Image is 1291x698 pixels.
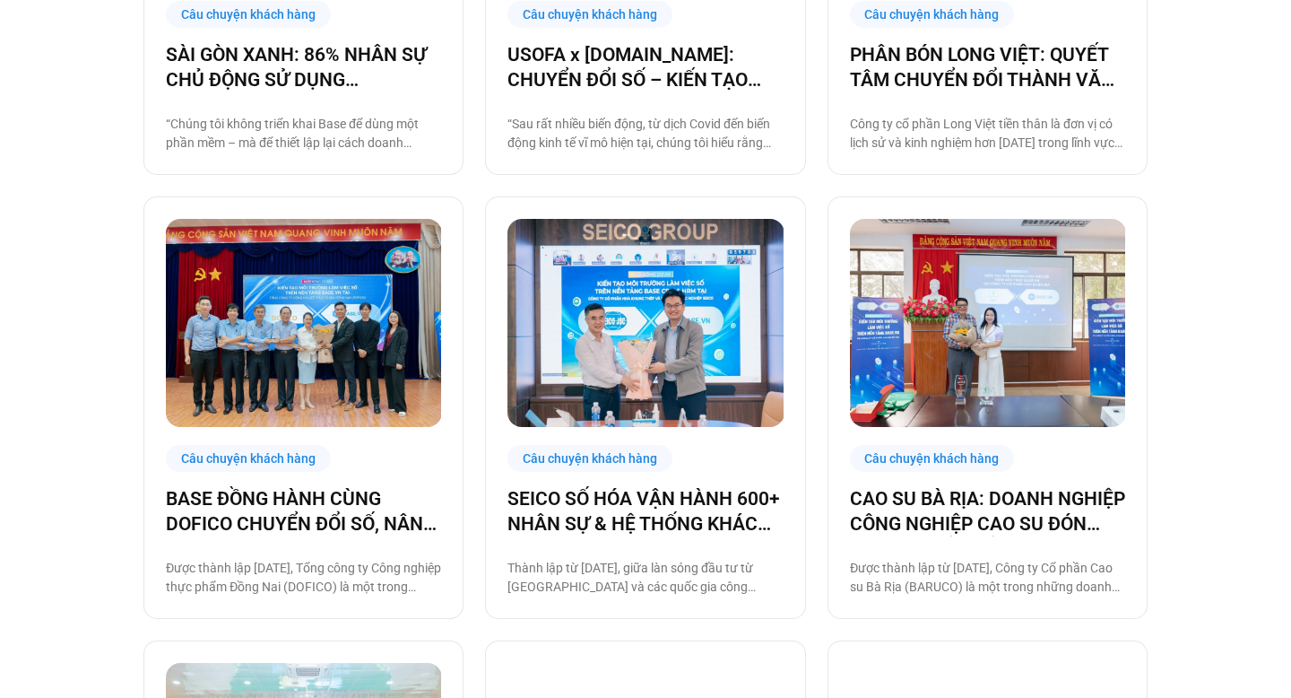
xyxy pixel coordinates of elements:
[166,486,441,537] a: BASE ĐỒNG HÀNH CÙNG DOFICO CHUYỂN ĐỔI SỐ, NÂNG CAO VỊ THẾ DOANH NGHIỆP VIỆT
[507,486,783,537] a: SEICO SỐ HÓA VẬN HÀNH 600+ NHÂN SỰ & HỆ THỐNG KHÁCH HÀNG CÙNG [DOMAIN_NAME]
[507,42,783,92] a: USOFA x [DOMAIN_NAME]: CHUYỂN ĐỔI SỐ – KIẾN TẠO NỘI LỰC CHINH PHỤC THỊ TRƯỜNG QUỐC TẾ
[850,445,1015,473] div: Câu chuyện khách hàng
[166,42,441,92] a: SÀI GÒN XANH: 86% NHÂN SỰ CHỦ ĐỘNG SỬ DỤNG [DOMAIN_NAME], ĐẶT NỀN MÓNG CHO MỘT HỆ SINH THÁI SỐ HO...
[850,1,1015,29] div: Câu chuyện khách hàng
[507,1,672,29] div: Câu chuyện khách hàng
[850,42,1125,92] a: PHÂN BÓN LONG VIỆT: QUYẾT TÂM CHUYỂN ĐỔI THÀNH VĂN PHÒNG SỐ, GIẢM CÁC THỦ TỤC GIẤY TỜ
[166,445,331,473] div: Câu chuyện khách hàng
[850,486,1125,537] a: CAO SU BÀ RỊA: DOANH NGHIỆP CÔNG NGHIỆP CAO SU ĐÓN ĐẦU CHUYỂN ĐỔI SỐ
[507,115,783,153] p: “Sau rất nhiều biến động, từ dịch Covid đến biến động kinh tế vĩ mô hiện tại, chúng tôi hiểu rằng...
[507,445,672,473] div: Câu chuyện khách hàng
[166,559,441,597] p: Được thành lập [DATE], Tổng công ty Công nghiệp thực phẩm Đồng Nai (DOFICO) là một trong những tổ...
[850,115,1125,153] p: Công ty cổ phần Long Việt tiền thân là đơn vị có lịch sử và kinh nghiệm hơn [DATE] trong lĩnh vực...
[166,1,331,29] div: Câu chuyện khách hàng
[507,559,783,597] p: Thành lập từ [DATE], giữa làn sóng đầu tư từ [GEOGRAPHIC_DATA] và các quốc gia công nghiệp phát t...
[850,559,1125,597] p: Được thành lập từ [DATE], Công ty Cổ phần Cao su Bà Rịa (BARUCO) là một trong những doanh nghiệp ...
[166,115,441,153] p: “Chúng tôi không triển khai Base để dùng một phần mềm – mà để thiết lập lại cách doanh nghiệp này...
